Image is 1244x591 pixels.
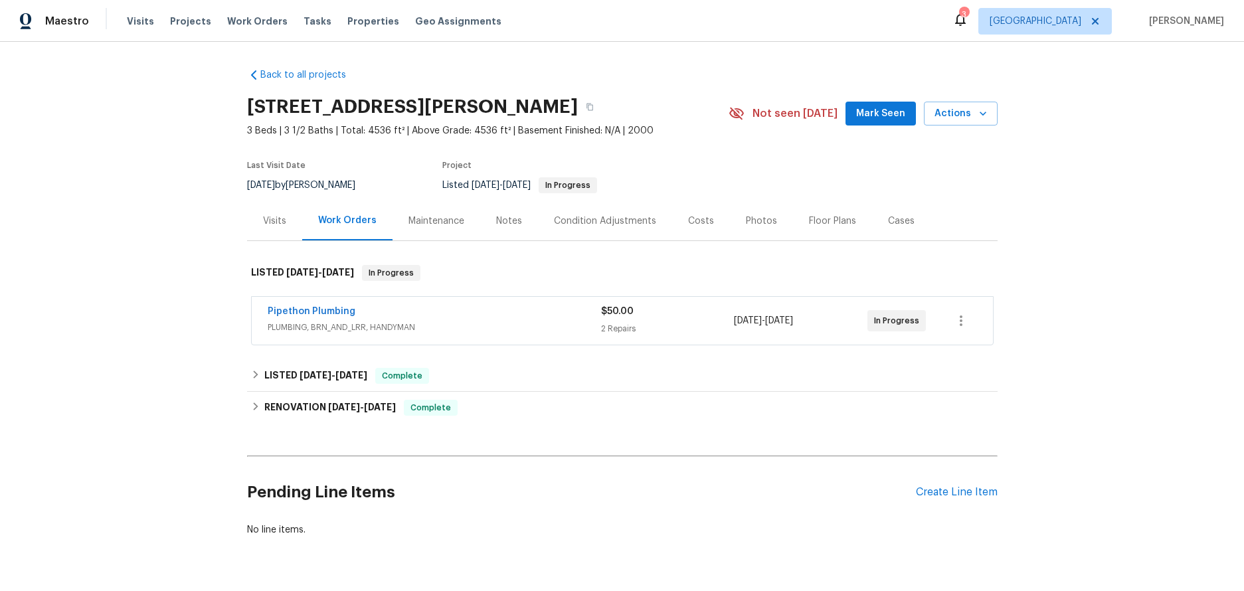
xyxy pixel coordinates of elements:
span: Tasks [304,17,331,26]
span: PLUMBING, BRN_AND_LRR, HANDYMAN [268,321,601,334]
div: Costs [688,214,714,228]
a: Pipethon Plumbing [268,307,355,316]
button: Actions [924,102,998,126]
button: Copy Address [578,95,602,119]
div: Notes [496,214,522,228]
span: Actions [934,106,987,122]
span: [DATE] [734,316,762,325]
span: Project [442,161,472,169]
span: 3 Beds | 3 1/2 Baths | Total: 4536 ft² | Above Grade: 4536 ft² | Basement Finished: N/A | 2000 [247,124,729,137]
span: - [734,314,793,327]
span: [DATE] [286,268,318,277]
h6: LISTED [264,368,367,384]
span: [DATE] [322,268,354,277]
div: Maintenance [408,214,464,228]
span: [DATE] [247,181,275,190]
span: [GEOGRAPHIC_DATA] [990,15,1081,28]
span: In Progress [540,181,596,189]
span: Properties [347,15,399,28]
span: Projects [170,15,211,28]
span: [DATE] [765,316,793,325]
span: - [328,402,396,412]
div: RENOVATION [DATE]-[DATE]Complete [247,392,998,424]
span: [DATE] [300,371,331,380]
span: - [300,371,367,380]
span: [DATE] [364,402,396,412]
span: - [286,268,354,277]
span: Mark Seen [856,106,905,122]
div: Cases [888,214,915,228]
button: Mark Seen [845,102,916,126]
span: - [472,181,531,190]
div: LISTED [DATE]-[DATE]In Progress [247,252,998,294]
div: No line items. [247,523,998,537]
h2: [STREET_ADDRESS][PERSON_NAME] [247,100,578,114]
div: Create Line Item [916,486,998,499]
div: 2 Repairs [601,322,735,335]
span: [DATE] [472,181,499,190]
div: Floor Plans [809,214,856,228]
span: Visits [127,15,154,28]
span: Geo Assignments [415,15,501,28]
span: [DATE] [328,402,360,412]
div: by [PERSON_NAME] [247,177,371,193]
div: LISTED [DATE]-[DATE]Complete [247,360,998,392]
span: Not seen [DATE] [753,107,838,120]
span: Work Orders [227,15,288,28]
div: 3 [959,8,968,21]
span: [PERSON_NAME] [1144,15,1224,28]
h2: Pending Line Items [247,462,916,523]
span: Last Visit Date [247,161,306,169]
div: Work Orders [318,214,377,227]
span: Maestro [45,15,89,28]
span: Listed [442,181,597,190]
span: In Progress [874,314,925,327]
span: [DATE] [503,181,531,190]
span: In Progress [363,266,419,280]
span: $50.00 [601,307,634,316]
a: Back to all projects [247,68,375,82]
div: Visits [263,214,286,228]
div: Photos [746,214,777,228]
h6: LISTED [251,265,354,281]
span: Complete [405,401,456,414]
span: Complete [377,369,428,382]
div: Condition Adjustments [554,214,656,228]
span: [DATE] [335,371,367,380]
h6: RENOVATION [264,400,396,416]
